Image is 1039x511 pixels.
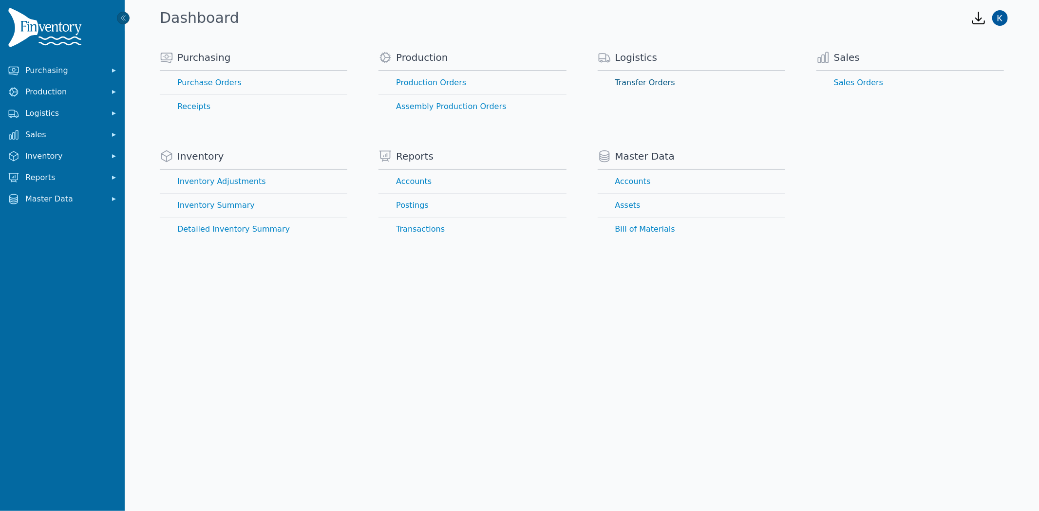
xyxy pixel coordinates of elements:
[4,82,121,102] button: Production
[378,194,566,217] a: Postings
[160,194,347,217] a: Inventory Summary
[378,95,566,118] a: Assembly Production Orders
[598,194,785,217] a: Assets
[25,86,103,98] span: Production
[615,149,675,163] span: Master Data
[378,71,566,94] a: Production Orders
[25,108,103,119] span: Logistics
[598,218,785,241] a: Bill of Materials
[378,170,566,193] a: Accounts
[160,71,347,94] a: Purchase Orders
[25,65,103,76] span: Purchasing
[598,170,785,193] a: Accounts
[4,146,121,166] button: Inventory
[25,172,103,183] span: Reports
[4,168,121,187] button: Reports
[177,51,230,64] span: Purchasing
[378,218,566,241] a: Transactions
[834,51,860,64] span: Sales
[160,218,347,241] a: Detailed Inventory Summary
[598,71,785,94] a: Transfer Orders
[25,150,103,162] span: Inventory
[25,193,103,205] span: Master Data
[4,189,121,209] button: Master Data
[25,129,103,141] span: Sales
[396,149,434,163] span: Reports
[160,170,347,193] a: Inventory Adjustments
[177,149,224,163] span: Inventory
[4,61,121,80] button: Purchasing
[160,9,239,27] h1: Dashboard
[396,51,448,64] span: Production
[992,10,1008,26] img: Kathleen Gray
[615,51,658,64] span: Logistics
[8,8,86,51] img: Finventory
[4,104,121,123] button: Logistics
[816,71,1004,94] a: Sales Orders
[4,125,121,145] button: Sales
[160,95,347,118] a: Receipts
